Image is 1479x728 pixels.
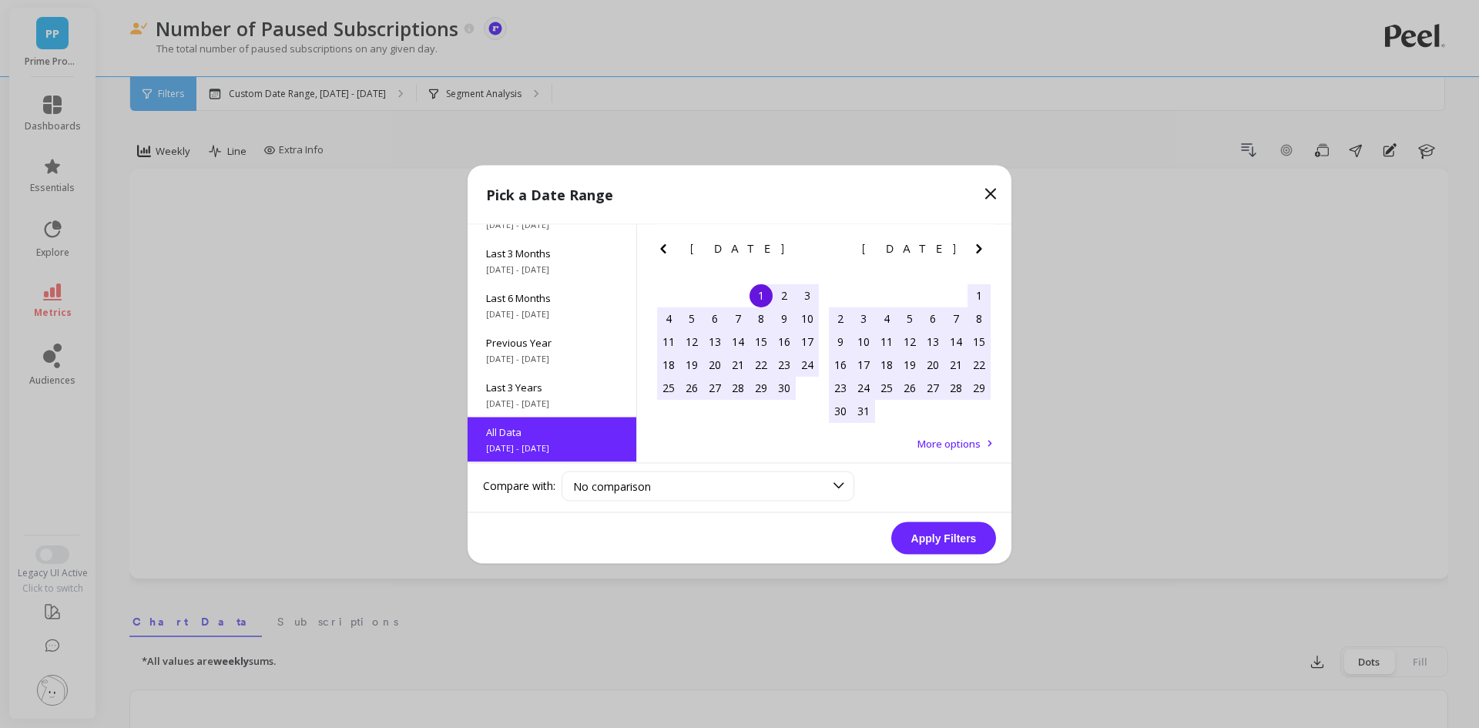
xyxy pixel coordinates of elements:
div: Choose Wednesday, June 14th, 2017 [726,330,750,353]
div: Choose Sunday, July 23rd, 2017 [829,376,852,399]
span: More options [917,436,981,450]
div: Choose Tuesday, July 18th, 2017 [875,353,898,376]
div: Choose Saturday, June 10th, 2017 [796,307,819,330]
div: Choose Monday, June 5th, 2017 [680,307,703,330]
div: Choose Sunday, June 11th, 2017 [657,330,680,353]
div: Choose Sunday, June 25th, 2017 [657,376,680,399]
div: Choose Monday, July 3rd, 2017 [852,307,875,330]
div: Choose Sunday, June 4th, 2017 [657,307,680,330]
div: Choose Friday, June 2nd, 2017 [773,283,796,307]
div: Choose Thursday, July 6th, 2017 [921,307,944,330]
div: Choose Thursday, June 1st, 2017 [750,283,773,307]
span: Last 6 Months [486,290,618,304]
div: Choose Saturday, June 24th, 2017 [796,353,819,376]
div: Choose Saturday, July 22nd, 2017 [968,353,991,376]
div: Choose Wednesday, July 12th, 2017 [898,330,921,353]
div: Choose Saturday, June 3rd, 2017 [796,283,819,307]
div: Choose Tuesday, June 6th, 2017 [703,307,726,330]
span: Previous Year [486,335,618,349]
span: Last 3 Months [486,246,618,260]
div: month 2017-07 [829,283,991,422]
span: Last 3 Years [486,380,618,394]
div: Choose Thursday, June 15th, 2017 [750,330,773,353]
div: Choose Monday, June 19th, 2017 [680,353,703,376]
label: Compare with: [483,478,555,494]
div: Choose Saturday, June 17th, 2017 [796,330,819,353]
button: Next Month [970,239,994,263]
div: Choose Tuesday, July 25th, 2017 [875,376,898,399]
div: Choose Sunday, June 18th, 2017 [657,353,680,376]
span: [DATE] [690,242,786,254]
div: Choose Tuesday, June 13th, 2017 [703,330,726,353]
div: Choose Sunday, July 9th, 2017 [829,330,852,353]
div: Choose Tuesday, June 27th, 2017 [703,376,726,399]
div: Choose Friday, July 21st, 2017 [944,353,968,376]
div: Choose Thursday, July 13th, 2017 [921,330,944,353]
button: Previous Month [654,239,679,263]
div: Choose Sunday, July 16th, 2017 [829,353,852,376]
div: Choose Wednesday, July 19th, 2017 [898,353,921,376]
div: Choose Monday, June 26th, 2017 [680,376,703,399]
div: Choose Tuesday, July 4th, 2017 [875,307,898,330]
div: Choose Saturday, July 1st, 2017 [968,283,991,307]
span: [DATE] - [DATE] [486,397,618,409]
span: [DATE] - [DATE] [486,352,618,364]
div: Choose Friday, June 30th, 2017 [773,376,796,399]
div: Choose Wednesday, June 28th, 2017 [726,376,750,399]
div: Choose Monday, July 24th, 2017 [852,376,875,399]
button: Previous Month [826,239,850,263]
span: [DATE] - [DATE] [486,441,618,454]
p: Pick a Date Range [486,183,613,205]
div: Choose Wednesday, June 21st, 2017 [726,353,750,376]
span: [DATE] [862,242,958,254]
div: Choose Saturday, July 29th, 2017 [968,376,991,399]
button: Next Month [798,239,823,263]
div: Choose Wednesday, June 7th, 2017 [726,307,750,330]
div: Choose Thursday, July 27th, 2017 [921,376,944,399]
div: Choose Wednesday, July 26th, 2017 [898,376,921,399]
div: Choose Thursday, June 8th, 2017 [750,307,773,330]
div: Choose Sunday, July 30th, 2017 [829,399,852,422]
div: Choose Wednesday, July 5th, 2017 [898,307,921,330]
div: Choose Friday, July 7th, 2017 [944,307,968,330]
div: Choose Tuesday, July 11th, 2017 [875,330,898,353]
div: Choose Saturday, July 8th, 2017 [968,307,991,330]
div: Choose Thursday, July 20th, 2017 [921,353,944,376]
div: Choose Friday, June 9th, 2017 [773,307,796,330]
div: month 2017-06 [657,283,819,399]
div: Choose Monday, July 17th, 2017 [852,353,875,376]
div: Choose Friday, June 16th, 2017 [773,330,796,353]
button: Apply Filters [891,522,996,554]
div: Choose Friday, June 23rd, 2017 [773,353,796,376]
span: No comparison [573,478,651,493]
div: Choose Saturday, July 15th, 2017 [968,330,991,353]
div: Choose Friday, July 14th, 2017 [944,330,968,353]
div: Choose Monday, June 12th, 2017 [680,330,703,353]
div: Choose Tuesday, June 20th, 2017 [703,353,726,376]
div: Choose Thursday, June 29th, 2017 [750,376,773,399]
span: All Data [486,424,618,438]
span: [DATE] - [DATE] [486,263,618,275]
div: Choose Thursday, June 22nd, 2017 [750,353,773,376]
div: Choose Monday, July 31st, 2017 [852,399,875,422]
span: [DATE] - [DATE] [486,218,618,230]
span: [DATE] - [DATE] [486,307,618,320]
div: Choose Friday, July 28th, 2017 [944,376,968,399]
div: Choose Sunday, July 2nd, 2017 [829,307,852,330]
div: Choose Monday, July 10th, 2017 [852,330,875,353]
